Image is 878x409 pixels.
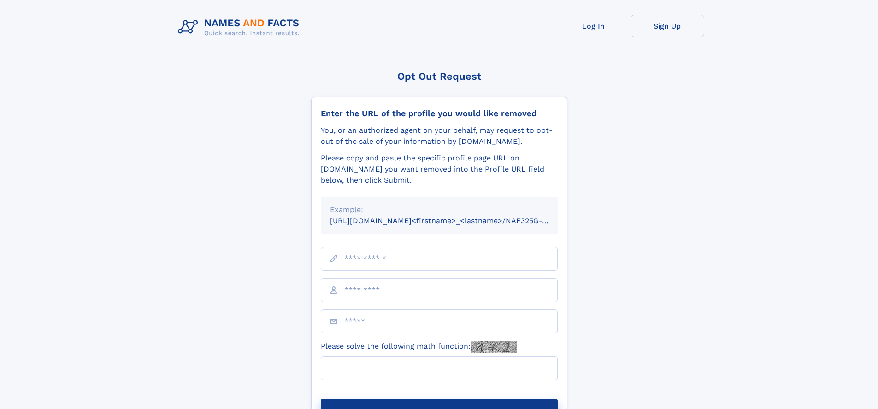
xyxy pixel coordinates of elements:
[174,15,307,40] img: Logo Names and Facts
[330,204,548,215] div: Example:
[321,153,558,186] div: Please copy and paste the specific profile page URL on [DOMAIN_NAME] you want removed into the Pr...
[330,216,575,225] small: [URL][DOMAIN_NAME]<firstname>_<lastname>/NAF325G-xxxxxxxx
[321,108,558,119] div: Enter the URL of the profile you would like removed
[311,71,567,82] div: Opt Out Request
[321,341,517,353] label: Please solve the following math function:
[321,125,558,147] div: You, or an authorized agent on your behalf, may request to opt-out of the sale of your informatio...
[631,15,704,37] a: Sign Up
[557,15,631,37] a: Log In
